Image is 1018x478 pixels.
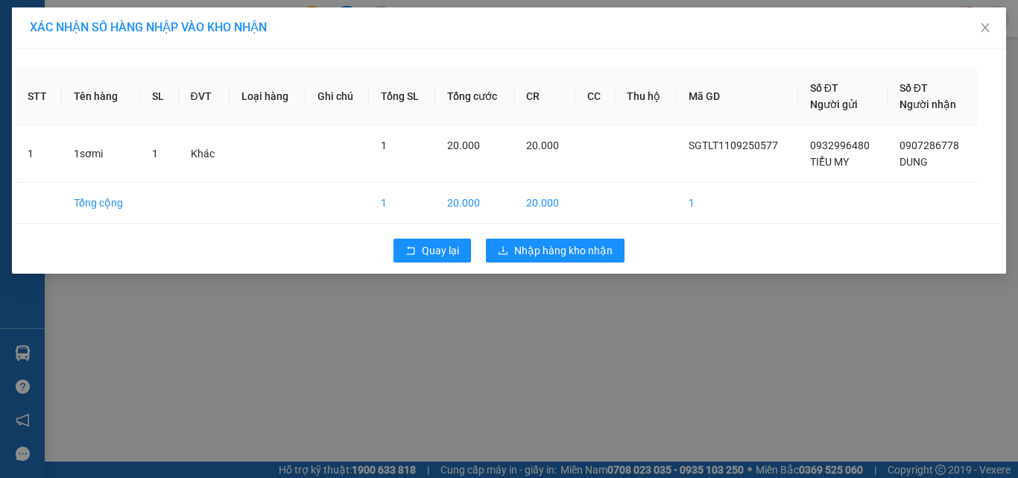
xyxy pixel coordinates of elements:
th: SL [140,68,178,125]
td: 1 [677,183,798,224]
span: 0907286778 [900,139,959,151]
th: Tổng cước [435,68,514,125]
td: 1 [369,183,435,224]
td: 1 [16,125,62,183]
span: close [979,22,991,34]
td: Khác [179,125,230,183]
span: TIỂU MY [810,156,849,168]
th: ĐVT [179,68,230,125]
td: Tổng cộng [62,183,140,224]
span: 20.000 [447,139,480,151]
span: DUNG [900,156,928,168]
span: Số ĐT [810,82,838,94]
th: Loại hàng [230,68,306,125]
span: 20.000 [526,139,559,151]
button: downloadNhập hàng kho nhận [486,239,625,262]
td: 20.000 [435,183,514,224]
span: Nhập hàng kho nhận [514,242,613,259]
th: CR [514,68,575,125]
span: download [498,245,508,257]
th: Thu hộ [615,68,676,125]
span: Quay lại [422,242,459,259]
th: Mã GD [677,68,798,125]
th: Ghi chú [306,68,370,125]
th: Tổng SL [369,68,435,125]
span: Người gửi [810,98,858,110]
span: rollback [405,245,416,257]
th: Tên hàng [62,68,140,125]
td: 20.000 [514,183,575,224]
td: 1sơmi [62,125,140,183]
span: Số ĐT [900,82,928,94]
span: SGTLT1109250577 [689,139,778,151]
span: XÁC NHẬN SỐ HÀNG NHẬP VÀO KHO NHẬN [30,20,267,34]
th: STT [16,68,62,125]
span: Người nhận [900,98,956,110]
th: CC [575,68,616,125]
span: 1 [152,148,158,160]
button: rollbackQuay lại [393,239,471,262]
span: 1 [381,139,387,151]
span: 0932996480 [810,139,870,151]
button: Close [964,7,1006,49]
